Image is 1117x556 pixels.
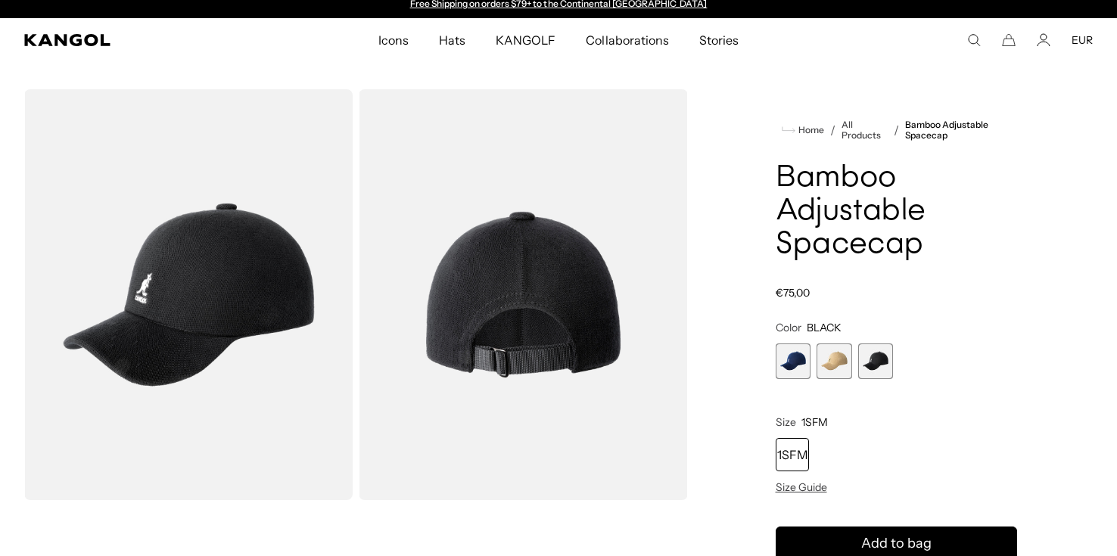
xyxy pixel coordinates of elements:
[776,343,811,379] label: DARK BLUE
[801,415,828,429] span: 1SFM
[359,89,687,500] img: color-black
[776,120,1018,141] nav: breadcrumbs
[1002,33,1016,47] button: Cart
[1072,33,1093,47] button: EUR
[24,34,250,46] a: Kangol
[817,343,852,379] label: BEIGE
[24,89,688,500] product-gallery: Gallery Viewer
[496,18,555,62] span: KANGOLF
[424,18,481,62] a: Hats
[795,125,824,135] span: Home
[967,33,981,47] summary: Search here
[807,321,842,334] span: BLACK
[363,18,424,62] a: Icons
[817,343,852,379] div: 2 of 3
[782,123,824,137] a: Home
[776,343,811,379] div: 1 of 3
[776,480,827,494] span: Size Guide
[824,121,835,139] li: /
[439,18,465,62] span: Hats
[684,18,754,62] a: Stories
[24,89,353,500] img: color-black
[776,438,809,471] div: 1SFM
[888,121,899,139] li: /
[858,343,894,379] div: 3 of 3
[861,533,932,554] span: Add to bag
[776,321,801,334] span: Color
[1037,33,1050,47] a: Account
[776,286,810,300] span: €75,00
[842,120,888,141] a: All Products
[776,162,1018,262] h1: Bamboo Adjustable Spacecap
[378,18,409,62] span: Icons
[571,18,683,62] a: Collaborations
[586,18,668,62] span: Collaborations
[858,343,894,379] label: BLACK
[776,415,796,429] span: Size
[481,18,571,62] a: KANGOLF
[905,120,1017,141] a: Bamboo Adjustable Spacecap
[699,18,739,62] span: Stories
